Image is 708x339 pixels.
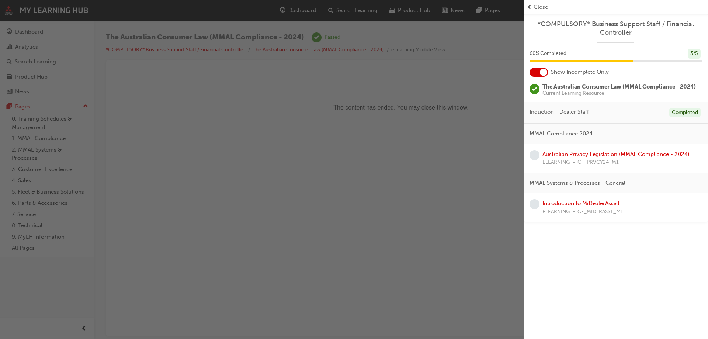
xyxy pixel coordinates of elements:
span: Close [534,3,548,11]
span: MMAL Compliance 2024 [530,129,593,138]
div: Completed [669,108,701,118]
span: ELEARNING [542,158,570,167]
span: Induction - Dealer Staff [530,108,589,116]
p: The content has ended. You may close this window. [3,6,576,39]
button: prev-iconClose [527,3,705,11]
span: 60 % Completed [530,49,566,58]
span: The Australian Consumer Law (MMAL Compliance - 2024) [542,83,696,90]
span: Current Learning Resource [542,91,696,96]
span: Show Incomplete Only [551,68,609,76]
span: learningRecordVerb_NONE-icon [530,199,539,209]
a: Australian Privacy Legislation (MMAL Compliance - 2024) [542,151,690,158]
span: ELEARNING [542,208,570,216]
span: learningRecordVerb_PASS-icon [530,84,539,94]
div: 3 / 5 [688,49,701,59]
a: Introduction to MiDealerAssist [542,200,619,207]
span: CF_MIDLRASST_M1 [577,208,623,216]
a: *COMPULSORY* Business Support Staff / Financial Controller [530,20,702,37]
span: CF_PRVCY24_M1 [577,158,619,167]
span: learningRecordVerb_NONE-icon [530,150,539,160]
span: MMAL Systems & Processes - General [530,179,625,187]
span: prev-icon [527,3,532,11]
